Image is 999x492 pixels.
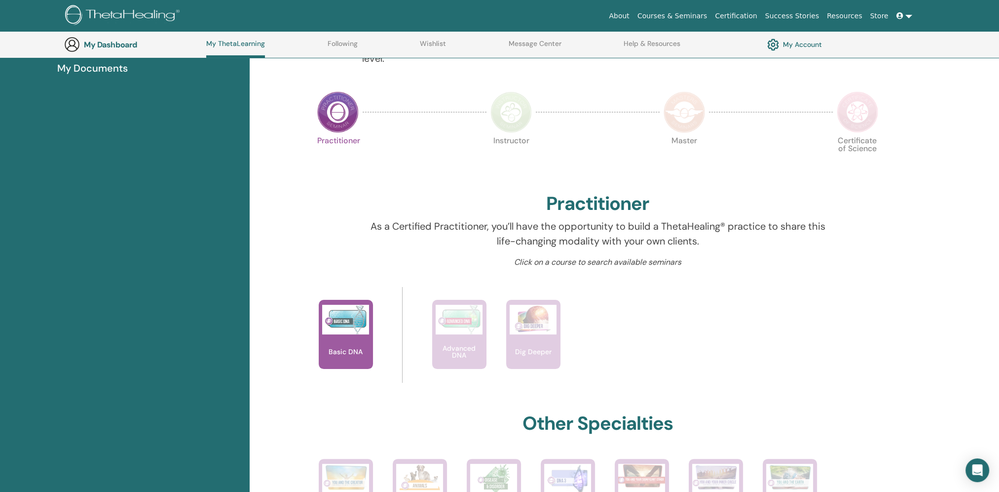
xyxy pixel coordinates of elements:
[618,464,665,488] img: You and Your Significant Other
[420,40,446,55] a: Wishlist
[633,7,711,25] a: Courses & Seminars
[509,40,561,55] a: Message Center
[362,219,833,248] p: As a Certified Practitioner, you’ll have the opportunity to build a ThetaHealing® practice to sha...
[436,305,482,334] img: Advanced DNA
[317,137,359,178] p: Practitioner
[322,464,369,491] img: You and the Creator
[605,7,633,25] a: About
[319,300,373,389] a: Basic DNA Basic DNA
[664,91,705,133] img: Master
[766,464,813,491] img: You and the Earth
[328,40,358,55] a: Following
[767,36,822,53] a: My Account
[432,300,486,389] a: Advanced DNA Advanced DNA
[65,5,183,27] img: logo.png
[624,40,680,55] a: Help & Resources
[490,91,532,133] img: Instructor
[522,412,673,435] h2: Other Specialties
[84,40,183,49] h3: My Dashboard
[546,193,649,215] h2: Practitioner
[317,91,359,133] img: Practitioner
[490,137,532,178] p: Instructor
[823,7,866,25] a: Resources
[362,256,833,268] p: Click on a course to search available seminars
[506,300,560,389] a: Dig Deeper Dig Deeper
[761,7,823,25] a: Success Stories
[322,305,369,334] img: Basic DNA
[837,137,878,178] p: Certificate of Science
[206,40,265,58] a: My ThetaLearning
[325,348,367,355] p: Basic DNA
[57,61,128,76] span: My Documents
[965,458,989,482] div: Open Intercom Messenger
[64,37,80,52] img: generic-user-icon.jpg
[511,348,555,355] p: Dig Deeper
[711,7,761,25] a: Certification
[767,36,779,53] img: cog.svg
[866,7,892,25] a: Store
[664,137,705,178] p: Master
[837,91,878,133] img: Certificate of Science
[510,305,556,334] img: Dig Deeper
[692,464,739,491] img: You and Your Inner Circle
[432,345,486,359] p: Advanced DNA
